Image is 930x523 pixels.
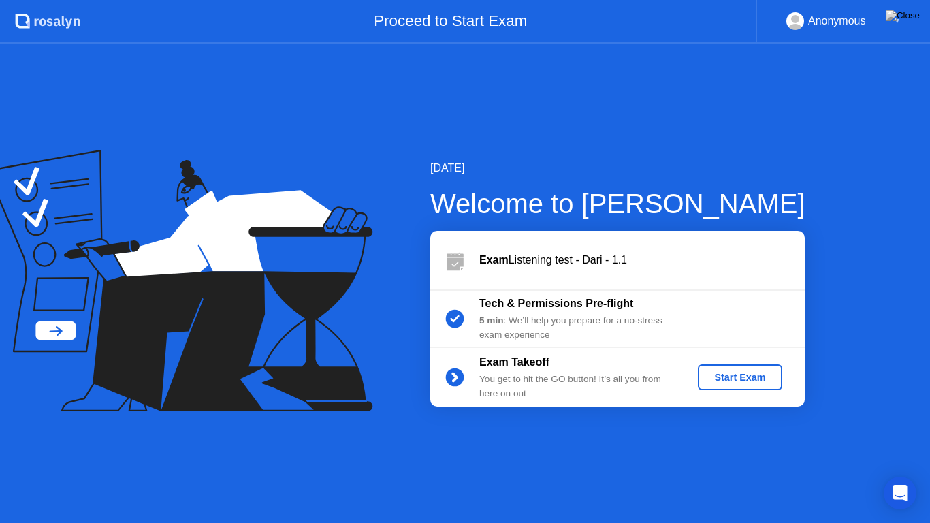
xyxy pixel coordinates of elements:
div: : We’ll help you prepare for a no-stress exam experience [479,314,675,342]
b: 5 min [479,315,504,326]
img: Close [886,10,920,21]
div: Open Intercom Messenger [884,477,916,509]
div: You get to hit the GO button! It’s all you from here on out [479,373,675,400]
div: Start Exam [703,372,776,383]
div: Welcome to [PERSON_NAME] [430,183,805,224]
button: Start Exam [698,364,782,390]
div: Anonymous [808,12,866,30]
b: Tech & Permissions Pre-flight [479,298,633,309]
b: Exam [479,254,509,266]
b: Exam Takeoff [479,356,549,368]
div: [DATE] [430,160,805,176]
div: Listening test - Dari - 1.1 [479,252,805,268]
